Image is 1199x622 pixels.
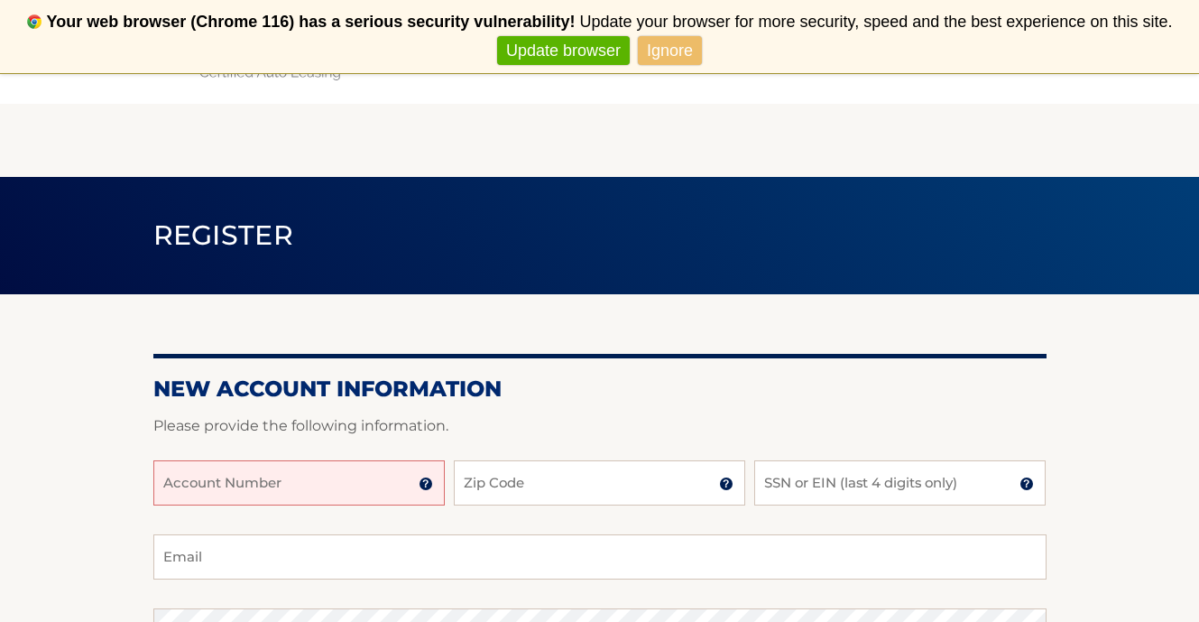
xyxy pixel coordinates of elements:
span: Register [153,218,294,252]
input: Zip Code [454,460,745,506]
input: Email [153,534,1047,580]
b: Your web browser (Chrome 116) has a serious security vulnerability! [47,13,576,31]
img: tooltip.svg [1019,477,1034,491]
input: Account Number [153,460,445,506]
p: Please provide the following information. [153,413,1047,439]
a: Ignore [638,36,702,66]
a: Update browser [497,36,630,66]
input: SSN or EIN (last 4 digits only) [754,460,1046,506]
h2: New Account Information [153,376,1047,403]
span: Update your browser for more security, speed and the best experience on this site. [579,13,1172,31]
img: tooltip.svg [719,477,733,491]
img: tooltip.svg [419,477,433,491]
